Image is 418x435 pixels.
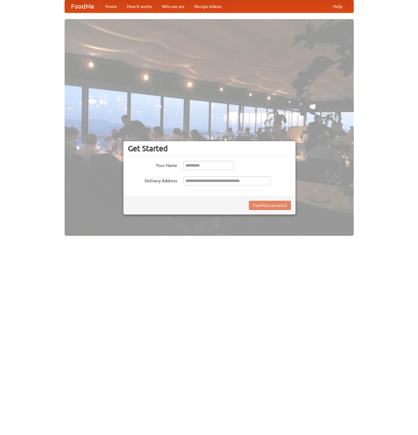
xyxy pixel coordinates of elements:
[128,176,177,184] label: Delivery Address
[128,144,291,153] h3: Get Started
[249,201,291,210] button: Find Restaurants!
[122,0,157,13] a: How it works
[100,0,122,13] a: Home
[328,0,347,13] a: Help
[189,0,226,13] a: Recipe videos
[157,0,189,13] a: Who we are
[65,0,100,13] a: FoodMe
[128,161,177,168] label: Your Name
